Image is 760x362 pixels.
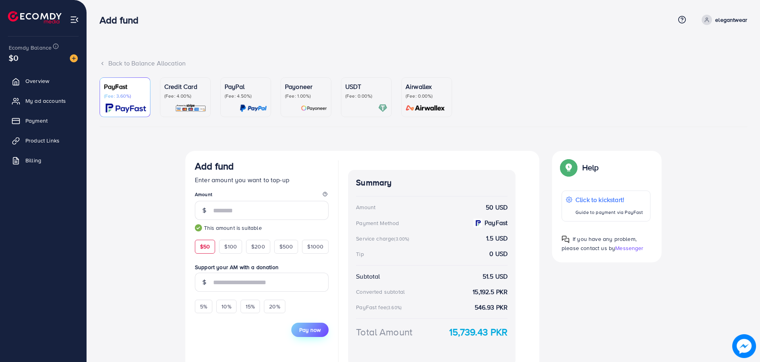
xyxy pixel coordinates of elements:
[473,287,508,297] strong: 15,192.5 PKR
[25,77,49,85] span: Overview
[485,218,508,227] strong: PayFast
[356,325,412,339] div: Total Amount
[104,82,146,91] p: PayFast
[70,15,79,24] img: menu
[307,243,323,250] span: $1000
[356,203,375,211] div: Amount
[562,160,576,175] img: Popup guide
[106,104,146,113] img: card
[164,93,206,99] p: (Fee: 4.00%)
[9,44,52,52] span: Ecomdy Balance
[489,249,508,258] strong: 0 USD
[246,302,255,310] span: 15%
[200,243,210,250] span: $50
[104,93,146,99] p: (Fee: 3.60%)
[175,104,206,113] img: card
[356,288,405,296] div: Converted subtotal
[269,302,280,310] span: 20%
[301,104,327,113] img: card
[200,302,207,310] span: 5%
[279,243,293,250] span: $500
[25,97,66,105] span: My ad accounts
[25,117,48,125] span: Payment
[225,82,267,91] p: PayPal
[251,243,265,250] span: $200
[486,203,508,212] strong: 50 USD
[6,152,81,168] a: Billing
[70,54,78,62] img: image
[582,163,599,172] p: Help
[6,133,81,148] a: Product Links
[406,82,448,91] p: Airwallex
[6,93,81,109] a: My ad accounts
[715,15,747,25] p: elegantwear
[575,208,643,217] p: Guide to payment via PayFast
[221,302,231,310] span: 10%
[356,235,412,243] div: Service charge
[195,224,202,231] img: guide
[164,82,206,91] p: Credit Card
[406,93,448,99] p: (Fee: 0.00%)
[356,178,508,188] h4: Summary
[356,272,380,281] div: Subtotal
[486,234,508,243] strong: 1.5 USD
[6,113,81,129] a: Payment
[285,93,327,99] p: (Fee: 1.00%)
[356,303,404,311] div: PayFast fee
[356,219,399,227] div: Payment Method
[291,323,329,337] button: Pay now
[562,235,570,243] img: Popup guide
[25,156,41,164] span: Billing
[387,304,402,311] small: (3.60%)
[356,250,364,258] div: Tip
[195,175,329,185] p: Enter amount you want to top-up
[240,104,267,113] img: card
[195,224,329,232] small: This amount is suitable
[345,82,387,91] p: USDT
[475,303,508,312] strong: 546.93 PKR
[403,104,448,113] img: card
[732,334,756,358] img: image
[100,14,145,26] h3: Add fund
[195,160,234,172] h3: Add fund
[378,104,387,113] img: card
[195,191,329,201] legend: Amount
[285,82,327,91] p: Payoneer
[615,244,643,252] span: Messenger
[25,137,60,144] span: Product Links
[100,59,747,68] div: Back to Balance Allocation
[473,219,482,227] img: payment
[449,325,508,339] strong: 15,739.43 PKR
[575,195,643,204] p: Click to kickstart!
[6,73,81,89] a: Overview
[483,272,508,281] strong: 51.5 USD
[8,11,62,23] img: logo
[195,263,329,271] label: Support your AM with a donation
[345,93,387,99] p: (Fee: 0.00%)
[9,52,18,64] span: $0
[224,243,237,250] span: $100
[299,326,321,334] span: Pay now
[698,15,747,25] a: elegantwear
[562,235,637,252] span: If you have any problem, please contact us by
[225,93,267,99] p: (Fee: 4.50%)
[394,236,409,242] small: (3.00%)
